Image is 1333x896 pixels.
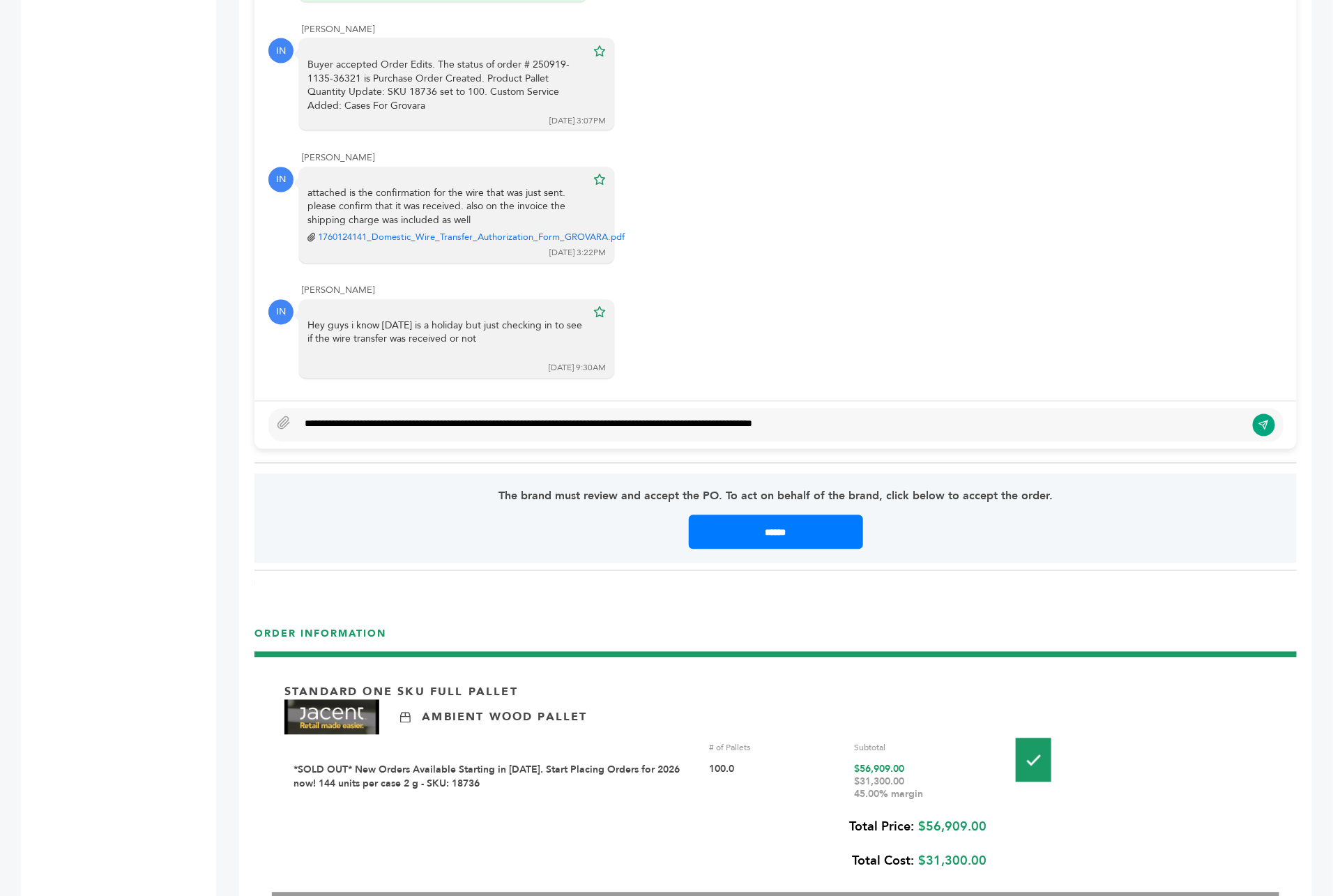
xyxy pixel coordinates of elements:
[549,248,606,259] div: [DATE] 3:22PM
[549,363,606,374] div: [DATE] 9:30AM
[294,764,680,791] a: *SOLD OUT* New Orders Available Starting in [DATE]. Start Placing Orders for 2026 now! 144 units ...
[855,764,990,801] div: $56,909.00
[268,38,294,63] div: IN
[296,488,1255,505] p: The brand must review and accept the PO. To act on behalf of the brand, click below to accept the...
[302,151,1283,164] div: [PERSON_NAME]
[307,187,586,245] div: attached is the confirmation for the wire that was just sent. please confirm that it was received...
[302,23,1283,36] div: [PERSON_NAME]
[268,300,294,325] div: IN
[284,810,987,879] div: $56,909.00 $31,300.00
[849,819,914,836] b: Total Price:
[709,764,844,801] div: 100.0
[268,167,294,192] div: IN
[318,231,625,244] a: 1760124141_Domestic_Wire_Transfer_Authorization_Form_GROVARA.pdf
[855,776,990,801] div: $31,300.00 45.00% margin
[284,685,518,700] p: Standard One Sku Full Pallet
[302,284,1283,297] div: [PERSON_NAME]
[852,853,914,870] b: Total Cost:
[284,700,379,735] img: Brand Name
[307,319,586,360] div: Hey guys i know [DATE] is a holiday but just checking in to see if the wire transfer was received...
[855,742,990,754] div: Subtotal
[422,710,587,725] p: Ambient Wood Pallet
[307,58,586,112] div: Buyer accepted Order Edits. The status of order # 250919-1135-36321 is Purchase Order Created. Pr...
[254,628,1297,652] h3: ORDER INFORMATION
[709,742,844,754] div: # of Pallets
[1016,738,1051,782] img: Pallet-Icons-01.png
[549,115,606,127] div: [DATE] 3:07PM
[400,713,411,723] img: Ambient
